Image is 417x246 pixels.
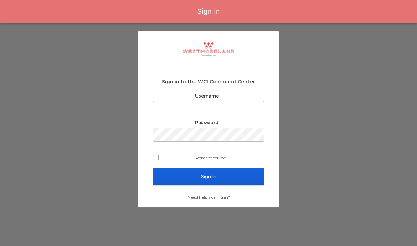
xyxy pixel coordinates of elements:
span: Sign In [197,7,220,15]
label: Remember me [153,152,264,163]
a: Need help signing in? [188,194,230,199]
input: Sign In [153,168,264,185]
label: Password [195,119,218,125]
h2: Sign in to the WCI Command Center [153,78,264,85]
label: Username [195,93,219,99]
